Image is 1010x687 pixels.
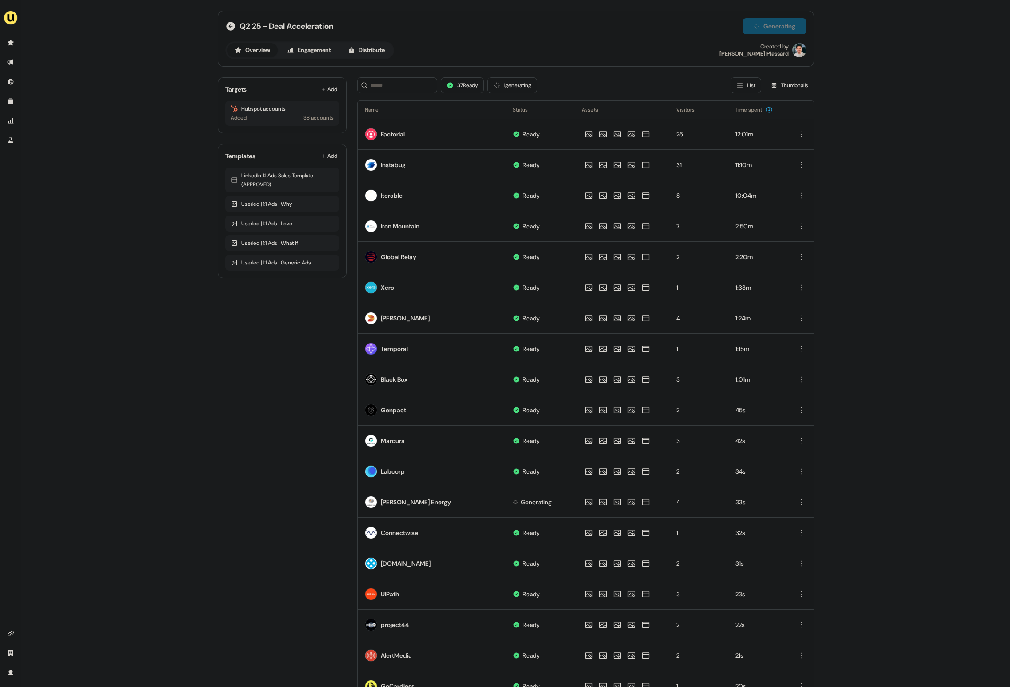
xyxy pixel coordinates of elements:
[231,200,334,208] div: Userled | 1:1 Ads | Why
[676,498,721,507] div: 4
[676,620,721,629] div: 2
[381,314,430,323] div: [PERSON_NAME]
[735,498,778,507] div: 33s
[381,160,406,169] div: Instabug
[523,252,540,261] div: Ready
[231,104,334,113] div: Hubspot accounts
[441,77,484,93] button: 37Ready
[523,436,540,445] div: Ready
[513,102,539,118] button: Status
[676,375,721,384] div: 3
[523,651,540,660] div: Ready
[523,590,540,599] div: Ready
[735,160,778,169] div: 11:10m
[231,258,334,267] div: Userled | 1:1 Ads | Generic Ads
[735,559,778,568] div: 31s
[523,528,540,537] div: Ready
[4,75,18,89] a: Go to Inbound
[735,314,778,323] div: 1:24m
[523,130,540,139] div: Ready
[231,219,334,228] div: Userled | 1:1 Ads | Love
[676,436,721,445] div: 3
[381,252,416,261] div: Global Relay
[4,94,18,108] a: Go to templates
[792,43,806,57] img: Vincent
[303,113,334,122] div: 38 accounts
[731,77,761,93] button: List
[381,651,412,660] div: AlertMedia
[225,152,255,160] div: Templates
[676,222,721,231] div: 7
[676,559,721,568] div: 2
[365,102,389,118] button: Name
[676,406,721,415] div: 2
[523,191,540,200] div: Ready
[735,102,773,118] button: Time spent
[735,191,778,200] div: 10:04m
[523,375,540,384] div: Ready
[240,21,333,32] span: Q2 25 - Deal Acceleration
[4,114,18,128] a: Go to attribution
[676,283,721,292] div: 1
[381,498,451,507] div: [PERSON_NAME] Energy
[231,113,247,122] div: Added
[523,222,540,231] div: Ready
[225,85,247,94] div: Targets
[381,222,419,231] div: Iron Mountain
[340,43,392,57] button: Distribute
[231,171,334,189] div: LinkedIn 1:1 Ads Sales Template (APPROVED)
[735,528,778,537] div: 32s
[227,43,278,57] button: Overview
[279,43,339,57] button: Engagement
[676,160,721,169] div: 31
[523,283,540,292] div: Ready
[4,36,18,50] a: Go to prospects
[4,133,18,148] a: Go to experiments
[676,102,705,118] button: Visitors
[735,130,778,139] div: 12:01m
[765,77,814,93] button: Thumbnails
[735,406,778,415] div: 45s
[4,646,18,660] a: Go to team
[319,83,339,96] button: Add
[676,314,721,323] div: 4
[735,620,778,629] div: 22s
[381,436,405,445] div: Marcura
[523,406,540,415] div: Ready
[4,55,18,69] a: Go to outbound experience
[381,344,408,353] div: Temporal
[381,528,418,537] div: Connectwise
[735,436,778,445] div: 42s
[735,344,778,353] div: 1:15m
[523,344,540,353] div: Ready
[381,620,409,629] div: project44
[381,559,431,568] div: [DOMAIN_NAME]
[521,498,552,507] div: Generating
[735,222,778,231] div: 2:50m
[381,590,399,599] div: UiPath
[4,666,18,680] a: Go to profile
[735,590,778,599] div: 23s
[231,239,334,248] div: Userled | 1:1 Ads | What if
[381,467,405,476] div: Labcorp
[735,283,778,292] div: 1:33m
[523,314,540,323] div: Ready
[381,191,403,200] div: Iterable
[676,252,721,261] div: 2
[487,77,537,93] button: 1generating
[381,406,406,415] div: Genpact
[523,467,540,476] div: Ready
[4,627,18,641] a: Go to integrations
[735,252,778,261] div: 2:20m
[676,467,721,476] div: 2
[735,651,778,660] div: 21s
[381,130,405,139] div: Factorial
[575,101,669,119] th: Assets
[676,130,721,139] div: 25
[523,160,540,169] div: Ready
[676,344,721,353] div: 1
[719,50,789,57] div: [PERSON_NAME] Plassard
[735,467,778,476] div: 34s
